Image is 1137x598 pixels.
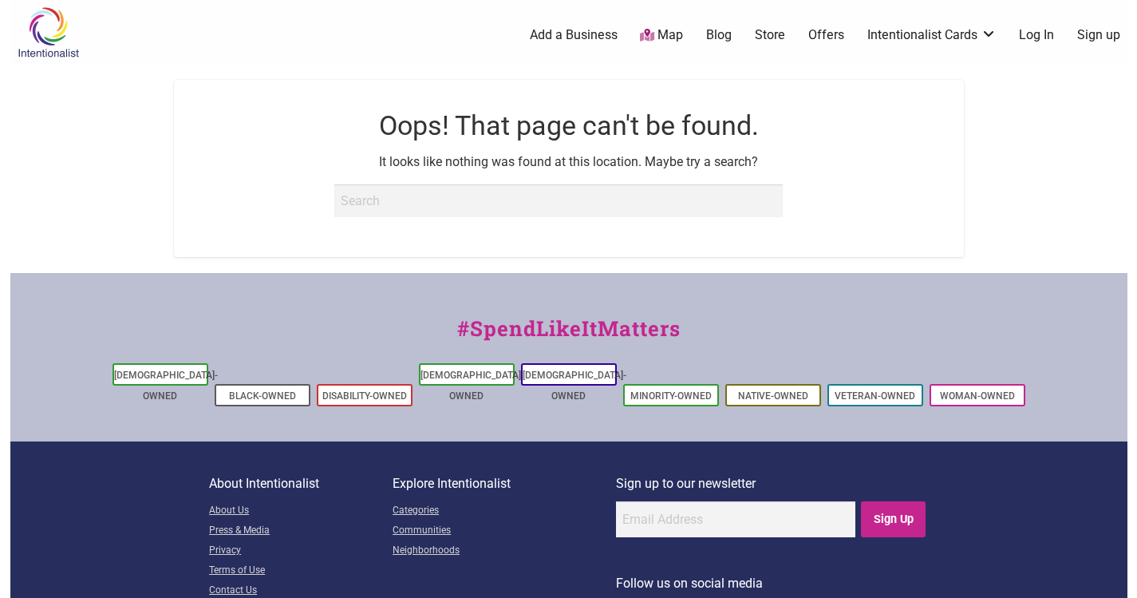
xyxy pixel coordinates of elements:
[808,26,844,44] a: Offers
[861,501,926,537] input: Sign Up
[209,561,393,581] a: Terms of Use
[1019,26,1054,44] a: Log In
[114,370,218,402] a: [DEMOGRAPHIC_DATA]-Owned
[616,573,928,594] p: Follow us on social media
[209,541,393,561] a: Privacy
[616,473,928,494] p: Sign up to our newsletter
[530,26,618,44] a: Add a Business
[209,521,393,541] a: Press & Media
[209,501,393,521] a: About Us
[755,26,785,44] a: Store
[867,26,997,44] a: Intentionalist Cards
[738,390,808,402] a: Native-Owned
[393,521,616,541] a: Communities
[322,390,407,402] a: Disability-Owned
[706,26,732,44] a: Blog
[393,541,616,561] a: Neighborhoods
[217,152,921,172] p: It looks like nothing was found at this location. Maybe try a search?
[640,26,683,45] a: Map
[1077,26,1120,44] a: Sign up
[229,390,296,402] a: Black-Owned
[616,501,855,537] input: Email Address
[523,370,626,402] a: [DEMOGRAPHIC_DATA]-Owned
[420,370,524,402] a: [DEMOGRAPHIC_DATA]-Owned
[217,107,921,145] h1: Oops! That page can't be found.
[393,501,616,521] a: Categories
[10,313,1127,360] div: #SpendLikeItMatters
[10,6,86,58] img: Intentionalist
[334,184,783,216] input: Search
[630,390,712,402] a: Minority-Owned
[209,473,393,494] p: About Intentionalist
[393,473,616,494] p: Explore Intentionalist
[940,390,1015,402] a: Woman-Owned
[835,390,915,402] a: Veteran-Owned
